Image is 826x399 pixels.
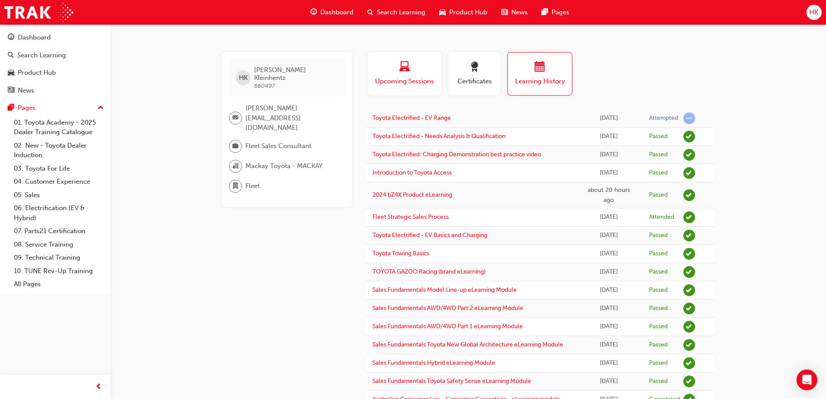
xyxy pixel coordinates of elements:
div: Fri Sep 12 2025 08:14:24 GMT+1000 (Australian Eastern Standard Time) [582,231,636,241]
div: Passed [649,341,668,349]
a: Toyota Towing Basics [372,250,429,257]
div: Attended [649,213,674,221]
a: 10. TUNE Rev-Up Training [10,264,107,278]
div: Fri Sep 19 2025 08:38:06 GMT+1000 (Australian Eastern Standard Time) [582,113,636,123]
button: DashboardSearch LearningProduct HubNews [3,28,107,100]
div: Mon Sep 08 2025 16:20:10 GMT+1000 (Australian Eastern Standard Time) [582,285,636,295]
div: Fri Sep 19 2025 08:09:19 GMT+1000 (Australian Eastern Standard Time) [582,168,636,178]
span: learningRecordVerb_PASS-icon [683,284,695,296]
span: learningRecordVerb_PASS-icon [683,248,695,260]
a: 01. Toyota Academy - 2025 Dealer Training Catalogue [10,116,107,139]
div: Passed [649,286,668,294]
div: Dashboard [18,33,51,43]
button: Pages [3,100,107,116]
a: Sales Fundamentals Model Line-up eLearning Module [372,286,517,293]
span: HK [239,73,248,83]
div: Mon Sep 08 2025 10:31:01 GMT+1000 (Australian Eastern Standard Time) [582,376,636,386]
span: search-icon [8,52,14,59]
span: learningRecordVerb_PASS-icon [683,266,695,278]
button: HK [806,5,822,20]
span: prev-icon [95,382,102,392]
a: guage-iconDashboard [304,3,360,21]
a: TOYOTA GAZOO Racing (brand eLearning) [372,268,486,275]
span: laptop-icon [399,62,410,73]
span: learningRecordVerb_PASS-icon [683,230,695,241]
a: 02. New - Toyota Dealer Induction [10,139,107,162]
a: 04. Customer Experience [10,175,107,188]
a: Toyota Electrified - EV Range [372,114,451,122]
span: [PERSON_NAME] Kleinhentz [254,66,338,82]
div: Passed [649,377,668,386]
a: pages-iconPages [535,3,576,21]
span: guage-icon [8,34,14,42]
a: 2024 bZ4X Product eLearning [372,191,452,198]
span: organisation-icon [232,161,238,172]
span: learningRecordVerb_PASS-icon [683,189,695,201]
a: 06. Electrification (EV & Hybrid) [10,201,107,224]
span: car-icon [439,7,446,18]
span: news-icon [8,87,14,95]
a: Sales Fundamentals Toyota Safety Sense eLearning Module [372,377,531,385]
span: News [511,7,528,17]
a: All Pages [10,277,107,291]
span: search-icon [367,7,373,18]
div: Product Hub [18,68,56,78]
span: learningRecordVerb_PASS-icon [683,303,695,314]
div: Mon Sep 08 2025 11:01:56 GMT+1000 (Australian Eastern Standard Time) [582,340,636,350]
button: Upcoming Sessions [368,52,441,96]
a: Trak [4,3,73,22]
span: learningRecordVerb_PASS-icon [683,131,695,142]
span: department-icon [232,181,238,192]
div: Thu Sep 18 2025 16:11:41 GMT+1000 (Australian Eastern Standard Time) [582,185,636,205]
a: car-iconProduct Hub [432,3,494,21]
div: Fri Sep 19 2025 08:25:12 GMT+1000 (Australian Eastern Standard Time) [582,150,636,160]
span: Certificates [455,76,494,86]
span: calendar-icon [535,62,545,73]
div: Attempted [649,114,678,122]
div: Passed [649,304,668,313]
div: Mon Sep 08 2025 12:35:21 GMT+1000 (Australian Eastern Standard Time) [582,303,636,313]
button: Certificates [448,52,500,96]
a: Dashboard [3,30,107,46]
span: pages-icon [8,104,14,112]
div: News [18,86,34,96]
span: Learning History [514,76,565,86]
div: Mon Sep 08 2025 16:27:44 GMT+1000 (Australian Eastern Standard Time) [582,267,636,277]
span: Fleet Sales Consultant [245,141,311,151]
a: Introduction to Toyota Access [372,169,452,176]
span: learningRecordVerb_PASS-icon [683,167,695,179]
span: learningRecordVerb_ATTEMPT-icon [683,112,695,124]
a: Toyota Electrified - EV Basics and Charging [372,231,487,239]
span: Dashboard [320,7,353,17]
a: News [3,82,107,99]
span: learningRecordVerb_PASS-icon [683,149,695,161]
div: Passed [649,191,668,199]
div: Passed [649,250,668,258]
a: Sales Fundamentals Hybrid eLearning Module [372,359,495,366]
div: Passed [649,359,668,367]
button: Learning History [507,52,572,96]
a: 03. Toyota For Life [10,162,107,175]
div: Passed [649,323,668,331]
a: news-iconNews [494,3,535,21]
a: 08. Service Training [10,238,107,251]
span: learningRecordVerb_ATTEND-icon [683,211,695,223]
div: Search Learning [17,50,66,60]
div: Fri Sep 19 2025 08:36:33 GMT+1000 (Australian Eastern Standard Time) [582,132,636,142]
div: Mon Sep 08 2025 10:46:30 GMT+1000 (Australian Eastern Standard Time) [582,358,636,368]
div: Open Intercom Messenger [797,369,817,390]
div: Passed [649,132,668,141]
span: pages-icon [542,7,548,18]
div: Mon Sep 08 2025 11:50:51 GMT+1000 (Australian Eastern Standard Time) [582,322,636,332]
span: Pages [552,7,569,17]
a: Sales Fundamentals AWD/4WD Part 2 eLearning Module [372,304,523,312]
a: Fleet Strategic Sales Process [372,213,449,221]
span: learningRecordVerb_PASS-icon [683,357,695,369]
span: email-icon [232,112,238,124]
span: news-icon [501,7,508,18]
span: guage-icon [310,7,317,18]
span: Upcoming Sessions [374,76,435,86]
span: briefcase-icon [232,141,238,152]
span: Product Hub [449,7,487,17]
